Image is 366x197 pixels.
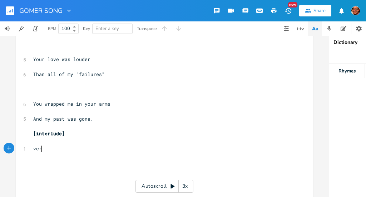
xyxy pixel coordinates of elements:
div: Transpose [137,26,157,31]
img: Isai Serrano [351,6,360,15]
div: Share [313,7,326,14]
div: 3x [179,180,192,193]
span: Your love was louder [33,56,90,62]
span: [interlude] [33,130,65,137]
div: Autoscroll [135,180,193,193]
button: New [281,4,295,17]
button: Share [299,5,331,16]
div: New [288,2,297,7]
div: BPM [48,27,56,31]
span: And my past was gone. [33,116,93,122]
span: GOMER SONG [19,7,63,14]
span: You wrapped me in your arms [33,101,110,107]
span: Enter a key [95,25,119,32]
span: ver [33,145,42,152]
div: Rhymes [329,64,365,78]
div: Key [83,26,90,31]
span: Than all of my "failures" [33,71,105,77]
